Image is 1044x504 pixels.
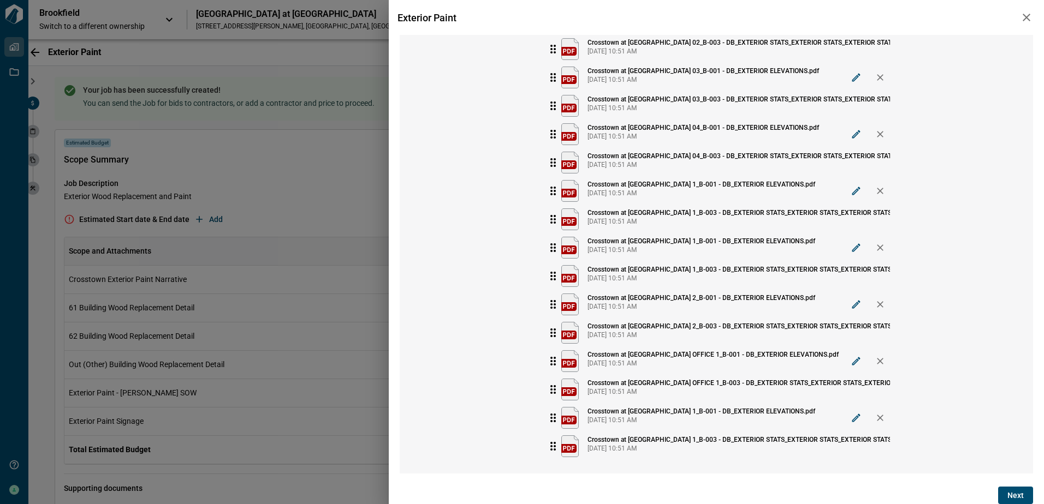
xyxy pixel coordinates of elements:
span: Crosstown at [GEOGRAPHIC_DATA] 1_B-003 - DB_EXTERIOR STATS_EXTERIOR STATS_EXTERIOR STATS.pdf [588,208,903,217]
span: [DATE] 10:51 AM [588,387,927,396]
img: pdf [561,237,579,259]
span: [DATE] 10:51 AM [588,331,903,339]
span: Exterior Paint [395,12,456,23]
img: pdf [561,435,579,457]
span: [DATE] 10:51 AM [588,75,819,84]
span: Crosstown at [GEOGRAPHIC_DATA] 2_B-003 - DB_EXTERIOR STATS_EXTERIOR STATS_EXTERIOR STATS.pdf [588,322,903,331]
span: Crosstown at [GEOGRAPHIC_DATA] 1_B-003 - DB_EXTERIOR STATS_EXTERIOR STATS_EXTERIOR STATS.pdf [588,435,903,444]
span: [DATE] 10:51 AM [588,104,907,112]
span: [DATE] 10:51 AM [588,245,815,254]
img: pdf [561,265,579,287]
span: [DATE] 10:51 AM [588,217,903,226]
img: pdf [561,38,579,60]
img: pdf [561,67,579,88]
span: [DATE] 10:51 AM [588,444,903,453]
img: pdf [561,208,579,230]
span: Crosstown at [GEOGRAPHIC_DATA] 03_B-003 - DB_EXTERIOR STATS_EXTERIOR STATS_EXTERIOR STATS.pdf [588,95,907,104]
span: Crosstown at [GEOGRAPHIC_DATA] OFFICE 1_B-001 - DB_EXTERIOR ELEVATIONS.pdf [588,350,839,359]
img: pdf [561,123,579,145]
span: Crosstown at [GEOGRAPHIC_DATA] 1_B-001 - DB_EXTERIOR ELEVATIONS.pdf [588,407,815,416]
span: Crosstown at [GEOGRAPHIC_DATA] 04_B-001 - DB_EXTERIOR ELEVATIONS.pdf [588,123,819,132]
span: Crosstown at [GEOGRAPHIC_DATA] 1_B-001 - DB_EXTERIOR ELEVATIONS.pdf [588,237,815,245]
span: [DATE] 10:51 AM [588,359,839,368]
img: pdf [561,95,579,117]
span: Crosstown at [GEOGRAPHIC_DATA] 04_B-003 - DB_EXTERIOR STATS_EXTERIOR STATS_EXTERIOR STATS.pdf [588,152,907,160]
span: Crosstown at [GEOGRAPHIC_DATA] 1_B-001 - DB_EXTERIOR ELEVATIONS.pdf [588,180,815,189]
button: Next [998,487,1033,504]
span: Next [1007,490,1024,501]
span: Crosstown at [GEOGRAPHIC_DATA] 03_B-001 - DB_EXTERIOR ELEVATIONS.pdf [588,67,819,75]
span: [DATE] 10:51 AM [588,132,819,141]
span: Crosstown at [GEOGRAPHIC_DATA] 2_B-001 - DB_EXTERIOR ELEVATIONS.pdf [588,293,815,302]
span: Crosstown at [GEOGRAPHIC_DATA] 1_B-003 - DB_EXTERIOR STATS_EXTERIOR STATS_EXTERIOR STATS.pdf [588,265,903,274]
span: [DATE] 10:51 AM [588,416,815,424]
img: pdf [561,293,579,315]
img: pdf [561,379,579,400]
span: [DATE] 10:51 AM [588,160,907,169]
span: [DATE] 10:51 AM [588,274,903,283]
img: pdf [561,322,579,344]
img: pdf [561,180,579,202]
img: pdf [561,350,579,372]
span: Crosstown at [GEOGRAPHIC_DATA] 02_B-003 - DB_EXTERIOR STATS_EXTERIOR STATS_EXTERIOR STATS.pdf [588,38,907,47]
span: [DATE] 10:51 AM [588,302,815,311]
span: [DATE] 10:51 AM [588,189,815,197]
span: Crosstown at [GEOGRAPHIC_DATA] OFFICE 1_B-003 - DB_EXTERIOR STATS_EXTERIOR STATS_EXTERIOR STATS.pdf [588,379,927,387]
img: pdf [561,407,579,429]
img: pdf [561,152,579,173]
span: [DATE] 10:51 AM [588,47,907,56]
